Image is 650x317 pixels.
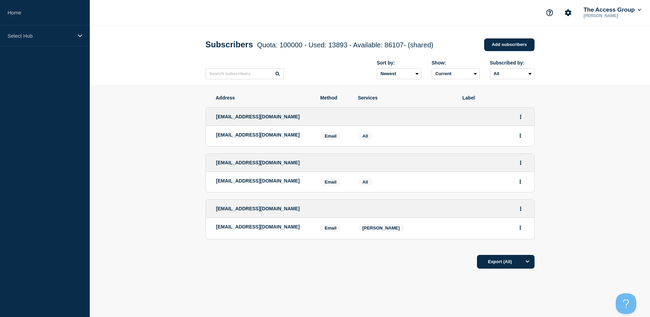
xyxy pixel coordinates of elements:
span: Services [358,95,452,101]
p: [EMAIL_ADDRESS][DOMAIN_NAME] [216,224,310,230]
span: [EMAIL_ADDRESS][DOMAIN_NAME] [216,160,300,165]
span: Address [216,95,310,101]
span: Email [320,178,341,186]
button: Export (All) [477,255,535,269]
span: Label [463,95,524,101]
p: [PERSON_NAME] [582,13,642,18]
span: Method [320,95,348,101]
h1: Subscribers [206,40,433,49]
button: Support [542,5,557,20]
span: [EMAIL_ADDRESS][DOMAIN_NAME] [216,206,300,211]
span: Quota: 100000 - Used: 13893 - Available: 86107 - (shared) [257,41,433,49]
a: Add subscribers [484,38,535,51]
span: [PERSON_NAME] [363,225,400,231]
span: Email [320,132,341,140]
button: Actions [516,176,525,187]
iframe: Help Scout Beacon - Open [616,293,636,314]
button: Account settings [561,5,575,20]
button: Actions [516,130,525,141]
span: [EMAIL_ADDRESS][DOMAIN_NAME] [216,114,300,119]
span: All [363,133,368,139]
div: Show: [432,60,480,66]
p: [EMAIL_ADDRESS][DOMAIN_NAME] [216,132,310,138]
button: Actions [516,203,525,214]
button: Actions [516,222,525,233]
select: Sort by [377,68,421,79]
button: Options [521,255,535,269]
select: Deleted [432,68,480,79]
button: Actions [516,111,525,122]
span: Email [320,224,341,232]
p: Select Hub [8,33,73,39]
div: Sort by: [377,60,421,66]
div: Subscribed by: [490,60,535,66]
input: Search subscribers [206,68,284,79]
p: [EMAIL_ADDRESS][DOMAIN_NAME] [216,178,310,184]
span: All [363,179,368,185]
select: Subscribed by [490,68,535,79]
button: The Access Group [582,7,642,13]
button: Actions [516,157,525,168]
